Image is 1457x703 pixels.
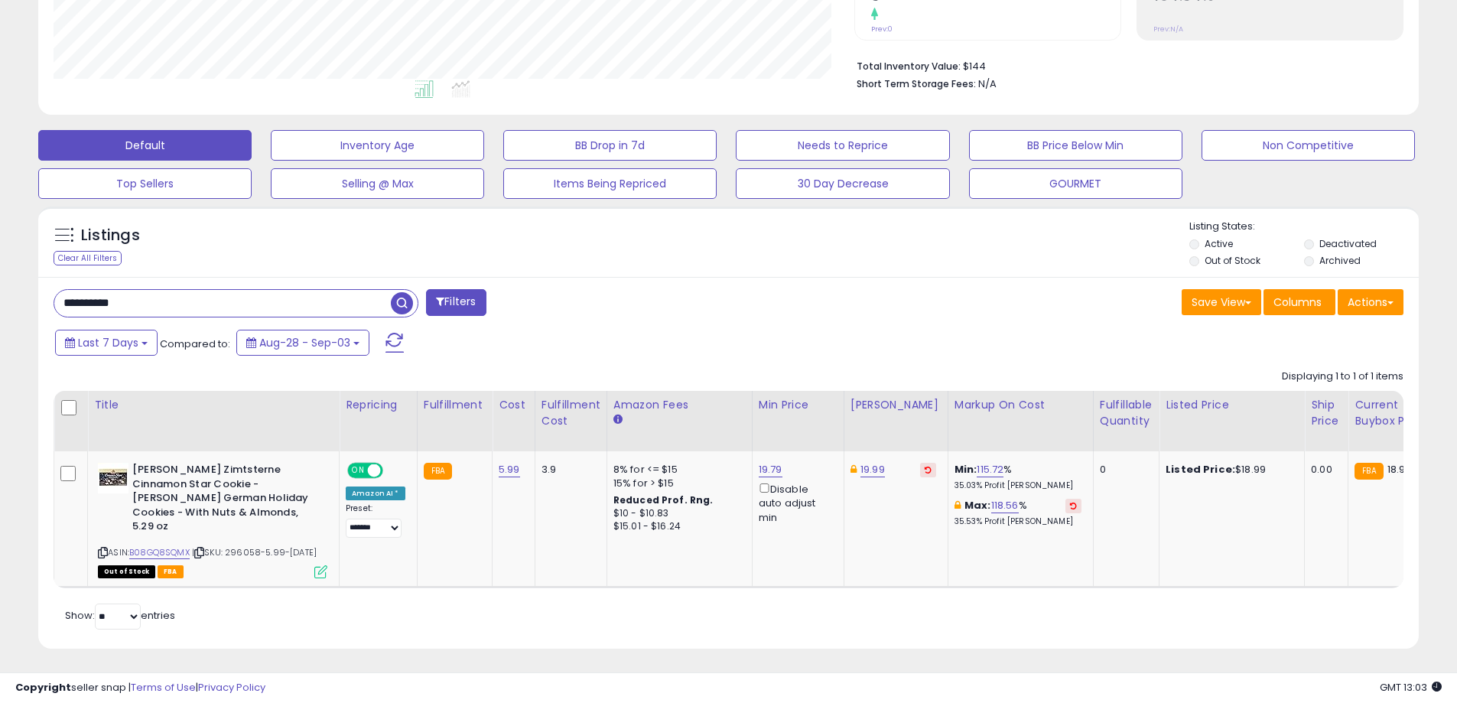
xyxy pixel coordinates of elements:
button: Top Sellers [38,168,252,199]
div: $18.99 [1166,463,1293,477]
div: Listed Price [1166,397,1298,413]
i: Revert to store-level Max Markup [1070,502,1077,509]
small: Prev: N/A [1153,24,1183,34]
a: 115.72 [977,462,1003,477]
div: % [955,499,1081,527]
div: Repricing [346,397,411,413]
button: Selling @ Max [271,168,484,199]
span: FBA [158,565,184,578]
span: 18.99 [1387,462,1412,477]
div: Amazon AI * [346,487,405,500]
button: GOURMET [969,168,1182,199]
div: [PERSON_NAME] [850,397,942,413]
a: Terms of Use [131,680,196,695]
img: 41kpom6bz0L._SL40_.jpg [98,463,128,493]
div: Title [94,397,333,413]
div: Clear All Filters [54,251,122,265]
label: Deactivated [1319,237,1377,250]
button: Inventory Age [271,130,484,161]
span: N/A [978,76,997,91]
button: Save View [1182,289,1261,315]
div: 0.00 [1311,463,1336,477]
div: Markup on Cost [955,397,1087,413]
span: 2025-09-11 13:03 GMT [1380,680,1442,695]
div: Cost [499,397,528,413]
p: 35.03% Profit [PERSON_NAME] [955,480,1081,491]
th: The percentage added to the cost of goods (COGS) that forms the calculator for Min & Max prices. [948,391,1093,451]
span: | SKU: 296058-5.99-[DATE] [192,546,317,558]
div: Displaying 1 to 1 of 1 items [1282,369,1403,384]
div: Fulfillment [424,397,486,413]
span: Show: entries [65,608,175,623]
a: 118.56 [991,498,1019,513]
div: $10 - $10.83 [613,507,740,520]
label: Archived [1319,254,1361,267]
a: Privacy Policy [198,680,265,695]
p: 35.53% Profit [PERSON_NAME] [955,516,1081,527]
b: Min: [955,462,977,477]
button: BB Drop in 7d [503,130,717,161]
span: OFF [381,464,405,477]
small: Prev: 0 [871,24,893,34]
div: Min Price [759,397,837,413]
button: Needs to Reprice [736,130,949,161]
b: Short Term Storage Fees: [857,77,976,90]
div: % [955,463,1081,491]
div: 15% for > $15 [613,477,740,490]
div: seller snap | | [15,681,265,695]
span: Columns [1273,295,1322,310]
i: Revert to store-level Dynamic Max Price [925,466,932,474]
button: Last 7 Days [55,330,158,356]
label: Active [1205,237,1233,250]
a: 19.79 [759,462,782,477]
span: ON [349,464,368,477]
div: Fulfillable Quantity [1100,397,1153,429]
span: All listings that are currently out of stock and unavailable for purchase on Amazon [98,565,155,578]
p: Listing States: [1189,220,1419,234]
button: Columns [1263,289,1335,315]
div: 8% for <= $15 [613,463,740,477]
div: $15.01 - $16.24 [613,520,740,533]
a: B08GQ8SQMX [129,546,190,559]
div: Amazon Fees [613,397,746,413]
div: Ship Price [1311,397,1342,429]
div: 0 [1100,463,1147,477]
i: This overrides the store level max markup for this listing [955,500,961,510]
div: 3.9 [541,463,595,477]
div: Fulfillment Cost [541,397,600,429]
div: Preset: [346,503,405,538]
b: Max: [964,498,991,513]
button: Items Being Repriced [503,168,717,199]
span: Aug-28 - Sep-03 [259,335,350,350]
button: Filters [426,289,486,316]
span: Last 7 Days [78,335,138,350]
li: $144 [857,56,1392,74]
small: FBA [1355,463,1383,480]
div: Current Buybox Price [1355,397,1433,429]
button: Non Competitive [1202,130,1415,161]
button: Default [38,130,252,161]
small: Amazon Fees. [613,413,623,427]
b: Listed Price: [1166,462,1235,477]
button: Actions [1338,289,1403,315]
button: 30 Day Decrease [736,168,949,199]
label: Out of Stock [1205,254,1260,267]
i: This overrides the store level Dynamic Max Price for this listing [850,464,857,474]
div: Disable auto adjust min [759,480,832,525]
span: Compared to: [160,337,230,351]
div: ASIN: [98,463,327,576]
button: Aug-28 - Sep-03 [236,330,369,356]
b: [PERSON_NAME] Zimtsterne Cinnamon Star Cookie - [PERSON_NAME] German Holiday Cookies - With Nuts ... [132,463,318,538]
a: 5.99 [499,462,520,477]
button: BB Price Below Min [969,130,1182,161]
b: Reduced Prof. Rng. [613,493,714,506]
strong: Copyright [15,680,71,695]
small: FBA [424,463,452,480]
b: Total Inventory Value: [857,60,961,73]
a: 19.99 [860,462,885,477]
h5: Listings [81,225,140,246]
